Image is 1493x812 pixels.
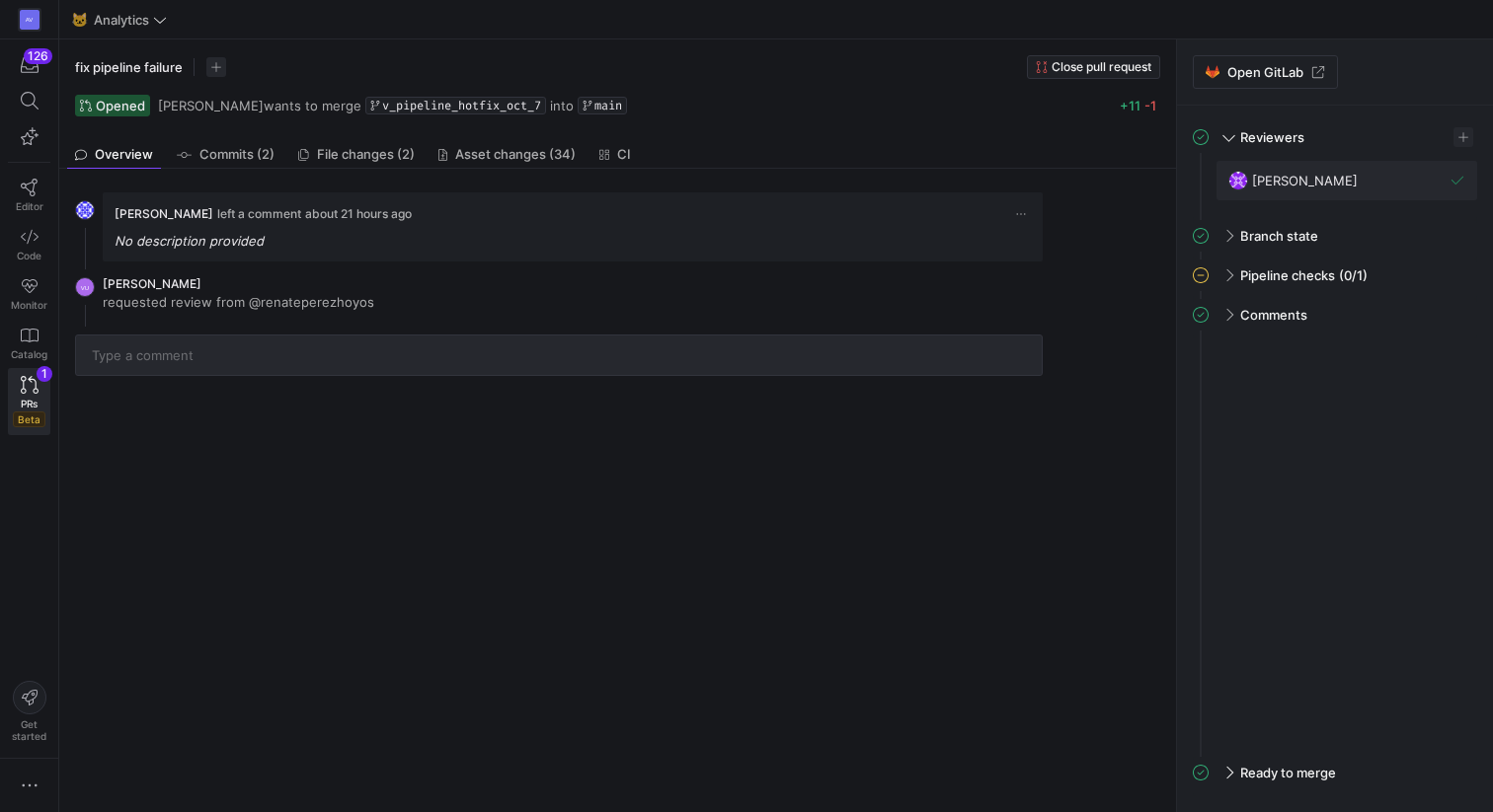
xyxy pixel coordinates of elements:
[158,98,264,113] span: [PERSON_NAME]
[20,10,39,30] div: AV
[94,12,149,28] span: Analytics
[8,673,50,750] button: Getstarted
[17,250,41,261] span: Code
[11,299,47,311] span: Monitor
[103,293,374,311] p: requested review from @renateperezhoyos
[96,98,145,113] span: Opened
[8,47,50,83] button: 126
[92,347,1026,363] input: Type a comment
[8,319,50,368] a: Catalog
[12,718,46,742] span: Get started
[594,99,622,112] span: main
[67,7,172,33] button: 🐱Analytics
[1240,267,1335,283] span: Pipeline checks
[16,200,43,212] span: Editor
[617,148,631,161] span: CI
[8,220,50,269] a: Code
[1227,64,1303,80] span: Open GitLab
[75,200,95,220] img: https://secure.gravatar.com/avatar/bc5e36956eeabdc62513c805e40b4982ef48e6eb8dc73e92deb5dccf41164f...
[115,206,213,221] span: [PERSON_NAME]
[1193,121,1477,153] mat-expansion-panel-header: Reviewers
[578,97,627,114] a: main
[1193,55,1338,89] a: Open GitLab
[1193,299,1477,331] mat-expansion-panel-header: Comments
[13,411,45,427] span: Beta
[365,97,546,114] a: v_pipeline_hotfix_oct_7
[24,48,52,64] div: 126
[455,148,576,161] span: Asset changes (34)
[1240,228,1318,244] span: Branch state
[8,3,50,37] a: AV
[37,366,52,382] div: 1
[8,368,50,435] a: PRsBeta1
[1052,60,1151,74] span: Close pull request
[11,348,47,360] span: Catalog
[1339,267,1368,283] span: (0/1)
[317,148,415,161] span: File changes (2)
[1228,171,1248,190] img: https://secure.gravatar.com/avatar/b53b74d379da1db6812300a0cacc69982750c6aec31f756eca2fa257cf7e43...
[95,148,153,161] span: Overview
[1193,259,1477,291] mat-expansion-panel-header: Pipeline checks(0/1)
[103,276,201,291] span: [PERSON_NAME]
[21,398,38,409] span: PRs
[75,59,183,75] span: fix pipeline failure
[1193,757,1477,788] mat-expansion-panel-header: Ready to merge
[1240,307,1307,323] span: Comments
[1193,220,1477,252] mat-expansion-panel-header: Branch state
[115,233,264,249] em: No description provided
[72,13,86,27] span: 🐱
[1252,173,1358,188] span: [PERSON_NAME]
[75,277,95,297] div: VU
[1193,161,1477,220] div: Reviewers
[199,148,275,161] span: Commits (2)
[1240,765,1336,780] span: Ready to merge
[8,171,50,220] a: Editor
[1027,55,1160,79] button: Close pull request
[1144,98,1156,113] span: -1
[305,206,412,221] span: about 21 hours ago
[158,98,361,113] span: wants to merge
[382,99,541,112] span: v_pipeline_hotfix_oct_7
[550,98,574,113] span: into
[217,207,301,221] span: left a comment
[1240,129,1304,145] span: Reviewers
[1120,98,1140,113] span: +11
[8,269,50,319] a: Monitor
